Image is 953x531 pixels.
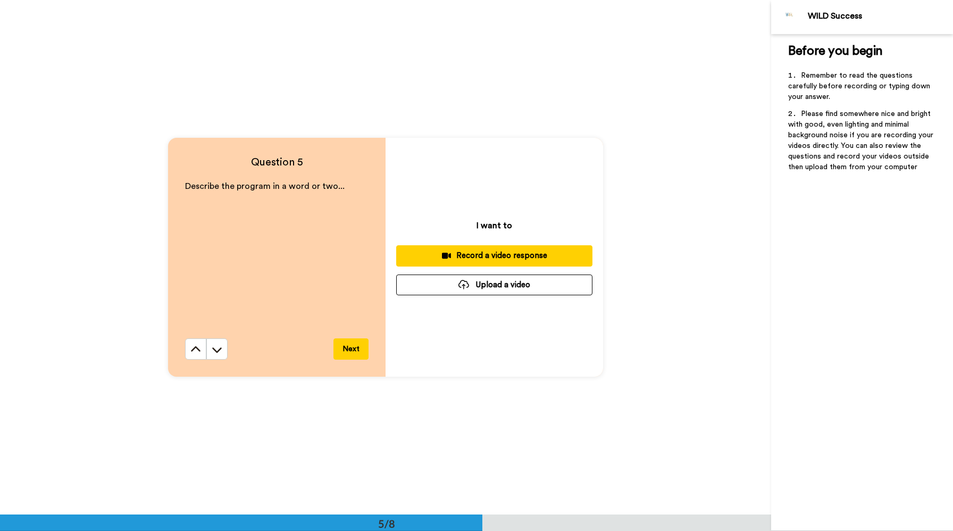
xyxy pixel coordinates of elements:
h4: Question 5 [185,155,369,170]
img: Profile Image [777,4,802,30]
span: Please find somewhere nice and bright with good, even lighting and minimal background noise if yo... [788,110,935,171]
div: 5/8 [361,516,412,531]
div: Record a video response [405,250,584,261]
button: Next [333,338,369,360]
span: Describe the program in a word or two... [185,182,345,190]
p: I want to [476,219,512,232]
span: Before you begin [788,45,882,57]
span: Remember to read the questions carefully before recording or typing down your answer. [788,72,932,101]
button: Record a video response [396,245,592,266]
div: WILD Success [808,11,952,21]
button: Upload a video [396,275,592,295]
